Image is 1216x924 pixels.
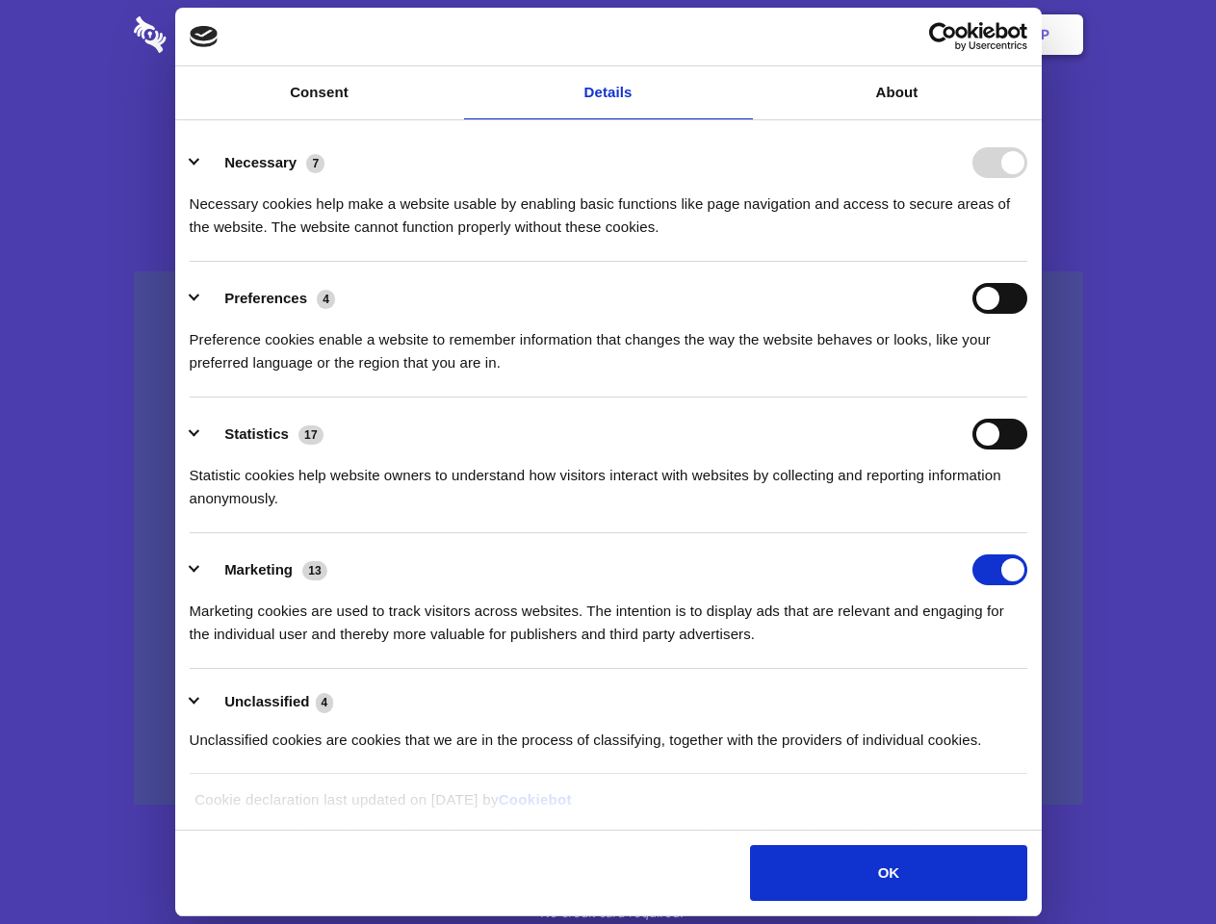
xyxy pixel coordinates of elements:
label: Necessary [224,154,297,170]
label: Preferences [224,290,307,306]
button: Marketing (13) [190,554,340,585]
span: 4 [316,693,334,712]
button: OK [750,845,1026,901]
img: logo [190,26,219,47]
a: About [753,66,1042,119]
h1: Eliminate Slack Data Loss. [134,87,1083,156]
button: Unclassified (4) [190,690,346,714]
span: 7 [306,154,324,173]
a: Contact [781,5,869,64]
iframe: Drift Widget Chat Controller [1120,828,1193,901]
img: logo-wordmark-white-trans-d4663122ce5f474addd5e946df7df03e33cb6a1c49d2221995e7729f52c070b2.svg [134,16,298,53]
div: Statistic cookies help website owners to understand how visitors interact with websites by collec... [190,449,1027,510]
span: 13 [302,561,327,580]
button: Statistics (17) [190,419,336,449]
label: Marketing [224,561,293,577]
a: Wistia video thumbnail [134,271,1083,806]
button: Preferences (4) [190,283,348,314]
a: Login [873,5,957,64]
a: Details [464,66,753,119]
a: Usercentrics Cookiebot - opens in a new window [859,22,1027,51]
span: 4 [317,290,335,309]
h4: Auto-redaction of sensitive data, encrypted data sharing and self-destructing private chats. Shar... [134,175,1083,239]
div: Preference cookies enable a website to remember information that changes the way the website beha... [190,314,1027,374]
a: Pricing [565,5,649,64]
div: Unclassified cookies are cookies that we are in the process of classifying, together with the pro... [190,714,1027,752]
span: 17 [298,425,323,445]
div: Marketing cookies are used to track visitors across websites. The intention is to display ads tha... [190,585,1027,646]
a: Consent [175,66,464,119]
a: Cookiebot [499,791,572,808]
label: Statistics [224,425,289,442]
div: Cookie declaration last updated on [DATE] by [180,788,1036,826]
button: Necessary (7) [190,147,337,178]
div: Necessary cookies help make a website usable by enabling basic functions like page navigation and... [190,178,1027,239]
